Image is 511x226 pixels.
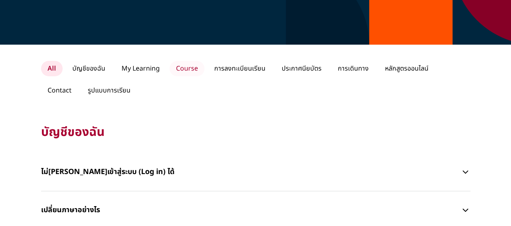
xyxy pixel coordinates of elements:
p: บัญชีของฉัน [66,61,112,76]
p: My Learning [115,61,166,76]
button: เปลี่ยนภาษาอย่างไร [41,198,470,222]
p: การเดินทาง [331,61,375,76]
p: หลักสูตรออนไลน์ [378,61,435,76]
button: ไม่[PERSON_NAME]เข้าสู่ระบบ (Log in) ได้ [41,160,470,184]
p: บัญชีของฉัน [41,124,470,140]
p: Course [170,61,204,76]
p: เปลี่ยนภาษาอย่างไร [41,198,461,222]
p: ประกาศนียบัตร [275,61,328,76]
p: ไม่[PERSON_NAME]เข้าสู่ระบบ (Log in) ได้ [41,160,461,184]
p: การลงทะเบียนเรียน [208,61,272,76]
p: All [41,61,63,76]
p: Contact [41,83,78,98]
p: รูปแบบการเรียน [81,83,137,98]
